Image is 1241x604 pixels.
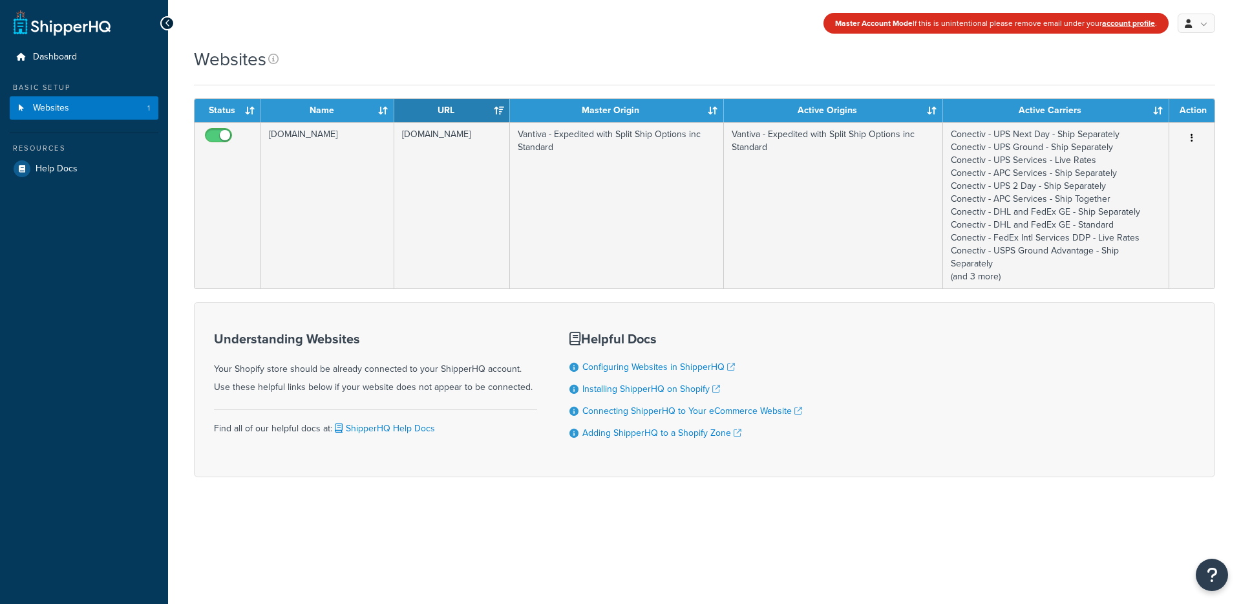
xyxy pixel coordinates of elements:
td: [DOMAIN_NAME] [394,122,510,288]
a: ShipperHQ Help Docs [332,422,435,435]
td: Conectiv - UPS Next Day - Ship Separately Conectiv - UPS Ground - Ship Separately Conectiv - UPS ... [943,122,1169,288]
h1: Websites [194,47,266,72]
div: Basic Setup [10,82,158,93]
a: ShipperHQ Home [14,10,111,36]
div: Resources [10,143,158,154]
span: Dashboard [33,52,77,63]
th: Status: activate to sort column ascending [195,99,261,122]
th: Master Origin: activate to sort column ascending [510,99,725,122]
span: Help Docs [36,164,78,175]
th: URL: activate to sort column ascending [394,99,510,122]
a: Configuring Websites in ShipperHQ [582,360,735,374]
h3: Understanding Websites [214,332,537,346]
div: If this is unintentional please remove email under your . [823,13,1169,34]
a: Dashboard [10,45,158,69]
span: 1 [147,103,150,114]
h3: Helpful Docs [569,332,802,346]
div: Find all of our helpful docs at: [214,409,537,438]
span: Websites [33,103,69,114]
th: Action [1169,99,1214,122]
th: Active Origins: activate to sort column ascending [724,99,942,122]
a: Help Docs [10,157,158,180]
td: Vantiva - Expedited with Split Ship Options inc Standard [724,122,942,288]
a: Websites 1 [10,96,158,120]
a: Installing ShipperHQ on Shopify [582,382,720,396]
th: Active Carriers: activate to sort column ascending [943,99,1169,122]
td: [DOMAIN_NAME] [261,122,394,288]
td: Vantiva - Expedited with Split Ship Options inc Standard [510,122,725,288]
div: Your Shopify store should be already connected to your ShipperHQ account. Use these helpful links... [214,332,537,396]
th: Name: activate to sort column ascending [261,99,394,122]
a: Connecting ShipperHQ to Your eCommerce Website [582,404,802,418]
strong: Master Account Mode [835,17,913,29]
a: Adding ShipperHQ to a Shopify Zone [582,426,741,440]
button: Open Resource Center [1196,559,1228,591]
li: Websites [10,96,158,120]
a: account profile [1102,17,1155,29]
